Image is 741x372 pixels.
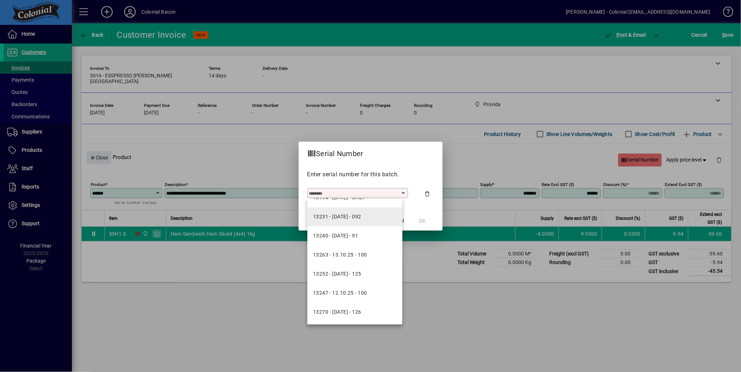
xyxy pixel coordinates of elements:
mat-option: 13240 - 11.10.25 - 91 [307,227,402,246]
div: 13247 - 12.10.25 - 100 [313,290,367,297]
mat-option: 13270 - 23.10.25 - 126 [307,303,402,322]
div: 13240 - [DATE] - 91 [313,232,358,240]
mat-option: 13247 - 12.10.25 - 100 [307,284,402,303]
mat-option: 13263 - 13.10.25 - 100 [307,246,402,265]
p: Enter serial number for this batch. [307,170,434,179]
div: 13270 - [DATE] - 126 [313,309,361,316]
div: 13252 - [DATE] - 125 [313,271,361,278]
mat-error: Required [309,198,402,206]
h2: Serial Number [299,142,372,163]
div: 13263 - 13.10.25 - 100 [313,251,367,259]
mat-option: 13252 - 20.10.25 - 125 [307,265,402,284]
mat-option: 13231 - 11.10.25 - 092 [307,208,402,227]
div: 13231 - [DATE] - 092 [313,213,361,221]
